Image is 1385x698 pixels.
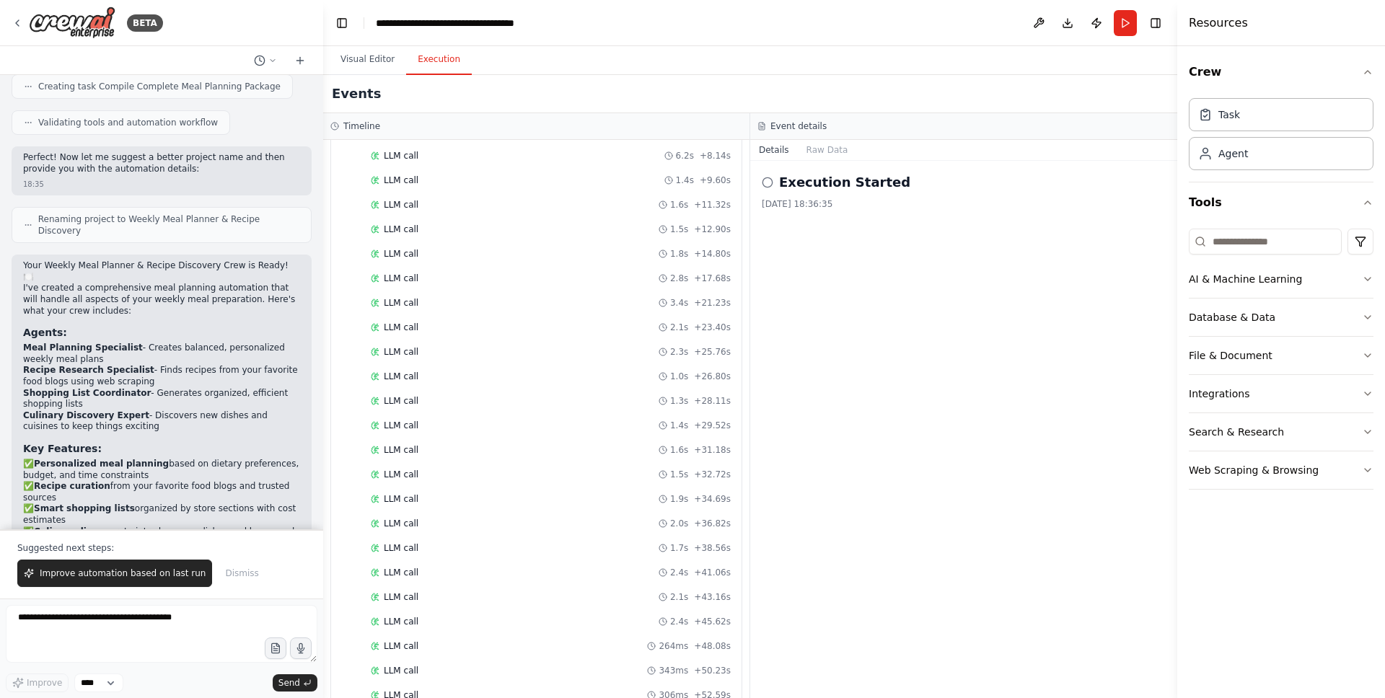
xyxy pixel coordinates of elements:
span: + 23.40s [694,322,731,333]
span: 2.4s [670,616,688,627]
p: Suggested next steps: [17,542,306,554]
div: Crew [1189,92,1373,182]
span: 1.5s [670,224,688,235]
span: 1.4s [676,174,694,186]
span: + 41.06s [694,567,731,578]
span: Validating tools and automation workflow [38,117,218,128]
span: LLM call [384,150,418,162]
span: Dismiss [225,567,258,579]
span: LLM call [384,616,418,627]
strong: Recipe curation [34,481,110,491]
span: 264ms [659,640,688,652]
span: Improve automation based on last run [40,567,206,579]
span: LLM call [384,248,418,260]
span: LLM call [384,665,418,676]
span: 2.1s [670,591,688,603]
div: 18:35 [23,179,44,190]
strong: Smart shopping lists [34,503,135,513]
button: Web Scraping & Browsing [1189,451,1373,489]
li: - Finds recipes from your favorite food blogs using web scraping [23,365,300,387]
span: + 50.23s [694,665,731,676]
span: LLM call [384,420,418,431]
button: Start a new chat [289,52,312,69]
span: LLM call [384,591,418,603]
h3: Timeline [343,120,380,132]
button: Send [273,674,317,692]
span: + 38.56s [694,542,731,554]
span: + 31.18s [694,444,731,456]
button: Raw Data [798,140,857,160]
span: 1.9s [670,493,688,505]
h3: Event details [770,120,827,132]
span: 3.4s [670,297,688,309]
div: Agent [1218,146,1248,161]
button: Dismiss [218,560,265,587]
span: 2.4s [670,567,688,578]
h2: Execution Started [779,172,910,193]
strong: Key Features: [23,443,102,454]
p: ✅ based on dietary preferences, budget, and time constraints ✅ from your favorite food blogs and ... [23,459,300,571]
div: Web Scraping & Browsing [1189,463,1319,477]
span: LLM call [384,371,418,382]
span: Creating task Compile Complete Meal Planning Package [38,81,281,92]
img: Logo [29,6,115,39]
span: LLM call [384,640,418,652]
span: + 28.11s [694,395,731,407]
span: + 21.23s [694,297,731,309]
div: AI & Machine Learning [1189,272,1302,286]
strong: Agents: [23,327,67,338]
strong: Meal Planning Specialist [23,343,143,353]
span: 6.2s [676,150,694,162]
button: Upload files [265,637,286,659]
h2: Your Weekly Meal Planner & Recipe Discovery Crew is Ready! 🍽️ [23,260,300,283]
span: 2.0s [670,518,688,529]
span: LLM call [384,493,418,505]
span: 1.4s [670,420,688,431]
button: Hide right sidebar [1146,13,1166,33]
div: [DATE] 18:36:35 [762,198,1166,210]
span: + 34.69s [694,493,731,505]
span: LLM call [384,542,418,554]
h2: Events [332,84,381,104]
button: Execution [406,45,472,75]
span: LLM call [384,224,418,235]
span: + 12.90s [694,224,731,235]
button: Switch to previous chat [248,52,283,69]
span: Renaming project to Weekly Meal Planner & Recipe Discovery [38,213,299,237]
div: Database & Data [1189,310,1275,324]
button: Crew [1189,52,1373,92]
span: 1.7s [670,542,688,554]
button: Hide left sidebar [332,13,352,33]
span: 2.3s [670,346,688,358]
div: Search & Research [1189,425,1284,439]
span: LLM call [384,444,418,456]
strong: Shopping List Coordinator [23,388,151,398]
button: Tools [1189,182,1373,223]
span: + 9.60s [700,174,731,186]
p: I've created a comprehensive meal planning automation that will handle all aspects of your weekly... [23,283,300,317]
div: Integrations [1189,386,1249,401]
span: Send [278,677,300,689]
button: AI & Machine Learning [1189,260,1373,298]
span: + 25.76s [694,346,731,358]
span: + 48.08s [694,640,731,652]
li: - Discovers new dishes and cuisines to keep things exciting [23,410,300,433]
span: + 32.72s [694,469,731,480]
span: LLM call [384,273,418,284]
span: + 29.52s [694,420,731,431]
span: 2.1s [670,322,688,333]
h4: Resources [1189,14,1248,32]
button: Integrations [1189,375,1373,412]
strong: Culinary Discovery Expert [23,410,149,420]
button: File & Document [1189,337,1373,374]
span: + 14.80s [694,248,731,260]
button: Database & Data [1189,299,1373,336]
strong: Culinary discovery [34,526,124,536]
div: Task [1218,107,1240,122]
span: LLM call [384,174,418,186]
div: Tools [1189,223,1373,501]
span: + 26.80s [694,371,731,382]
span: 1.3s [670,395,688,407]
span: LLM call [384,346,418,358]
span: + 8.14s [700,150,731,162]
